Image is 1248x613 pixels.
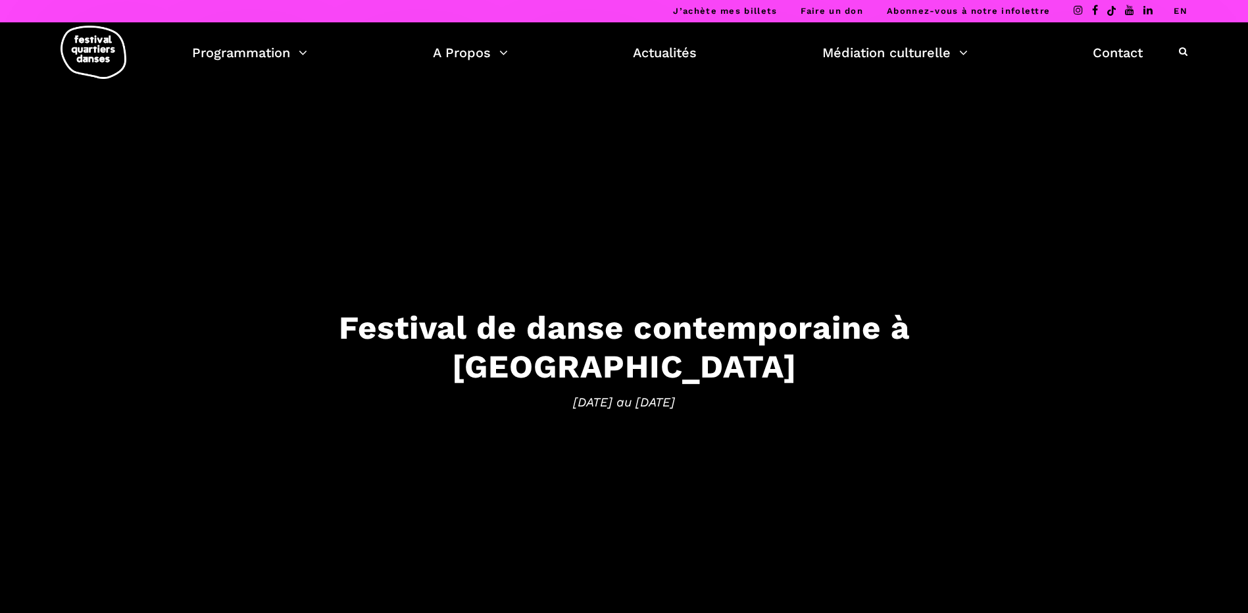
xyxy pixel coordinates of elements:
a: Médiation culturelle [822,41,968,64]
a: A Propos [433,41,508,64]
a: J’achète mes billets [673,6,777,16]
h3: Festival de danse contemporaine à [GEOGRAPHIC_DATA] [216,308,1032,386]
a: Programmation [192,41,307,64]
a: EN [1174,6,1187,16]
a: Contact [1093,41,1143,64]
a: Faire un don [801,6,863,16]
a: Actualités [633,41,697,64]
img: logo-fqd-med [61,26,126,79]
span: [DATE] au [DATE] [216,392,1032,412]
a: Abonnez-vous à notre infolettre [887,6,1050,16]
